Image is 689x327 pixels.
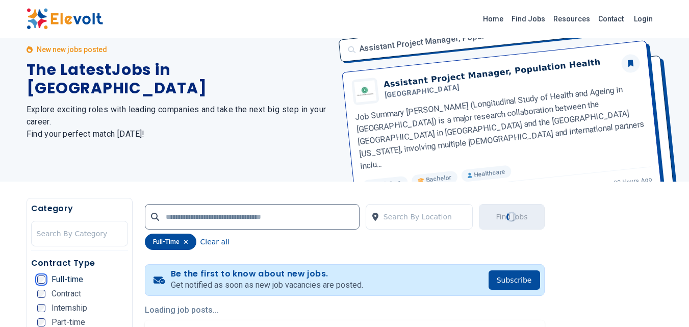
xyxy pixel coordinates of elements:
[507,11,549,27] a: Find Jobs
[27,61,333,97] h1: The Latest Jobs in [GEOGRAPHIC_DATA]
[52,318,85,326] span: Part-time
[628,9,659,29] a: Login
[27,104,333,140] h2: Explore exciting roles with leading companies and take the next big step in your career. Find you...
[145,234,196,250] div: full-time
[37,275,45,284] input: Full-time
[37,318,45,326] input: Part-time
[171,269,363,279] h4: Be the first to know about new jobs.
[27,8,103,30] img: Elevolt
[31,203,128,215] h5: Category
[52,304,87,312] span: Internship
[549,11,594,27] a: Resources
[479,204,544,230] button: Find JobsLoading...
[200,234,229,250] button: Clear all
[505,211,518,223] div: Loading...
[52,275,83,284] span: Full-time
[171,279,363,291] p: Get notified as soon as new job vacancies are posted.
[145,304,545,316] p: Loading job posts...
[37,290,45,298] input: Contract
[31,257,128,269] h5: Contract Type
[479,11,507,27] a: Home
[52,290,81,298] span: Contract
[638,278,689,327] iframe: Chat Widget
[37,44,107,55] p: New new jobs posted
[37,304,45,312] input: Internship
[594,11,628,27] a: Contact
[489,270,540,290] button: Subscribe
